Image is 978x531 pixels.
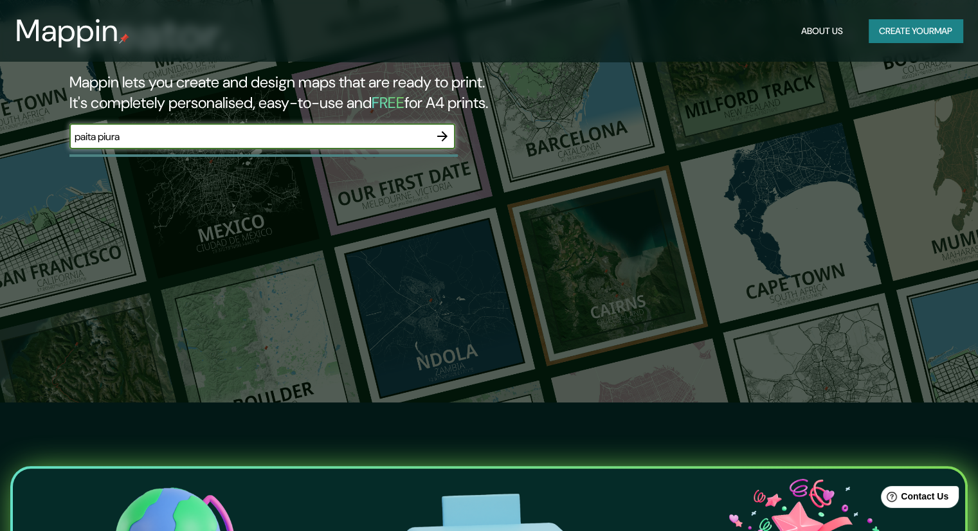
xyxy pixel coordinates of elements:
[869,19,963,43] button: Create yourmap
[796,19,848,43] button: About Us
[119,33,129,44] img: mappin-pin
[69,72,559,113] h2: Mappin lets you create and design maps that are ready to print. It's completely personalised, eas...
[69,129,430,144] input: Choose your favourite place
[15,13,119,49] h3: Mappin
[864,481,964,517] iframe: Help widget launcher
[372,93,404,113] h5: FREE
